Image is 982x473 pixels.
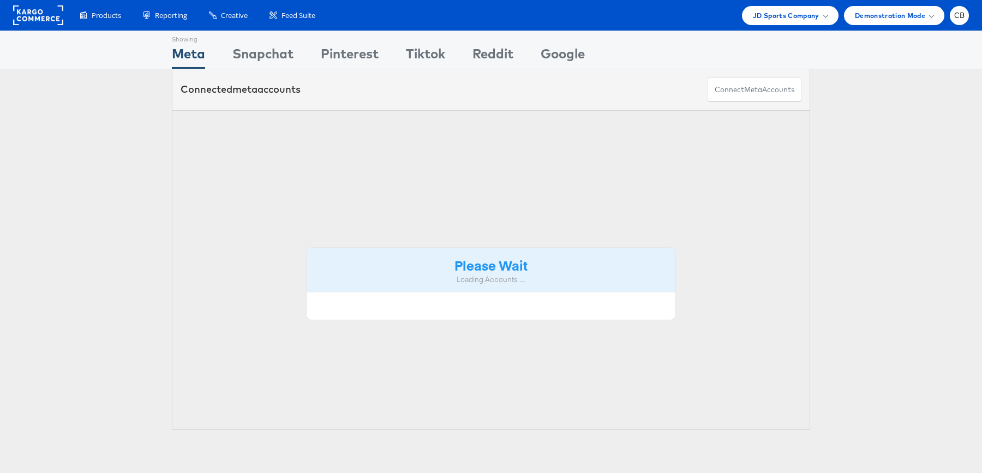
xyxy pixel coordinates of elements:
div: Loading Accounts .... [315,274,667,285]
span: Products [92,10,121,21]
div: Meta [172,44,205,69]
div: Reddit [472,44,513,69]
div: Snapchat [232,44,294,69]
span: meta [232,83,258,95]
div: Showing [172,31,205,44]
button: ConnectmetaAccounts [708,77,801,102]
span: Creative [221,10,248,21]
div: Google [541,44,585,69]
span: Reporting [155,10,187,21]
span: JD Sports Company [753,10,819,21]
strong: Please Wait [454,256,528,274]
span: meta [744,85,762,95]
span: Demonstration Mode [855,10,925,21]
div: Connected accounts [181,82,301,97]
div: Tiktok [406,44,445,69]
span: CB [954,12,965,19]
div: Pinterest [321,44,379,69]
span: Feed Suite [282,10,315,21]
